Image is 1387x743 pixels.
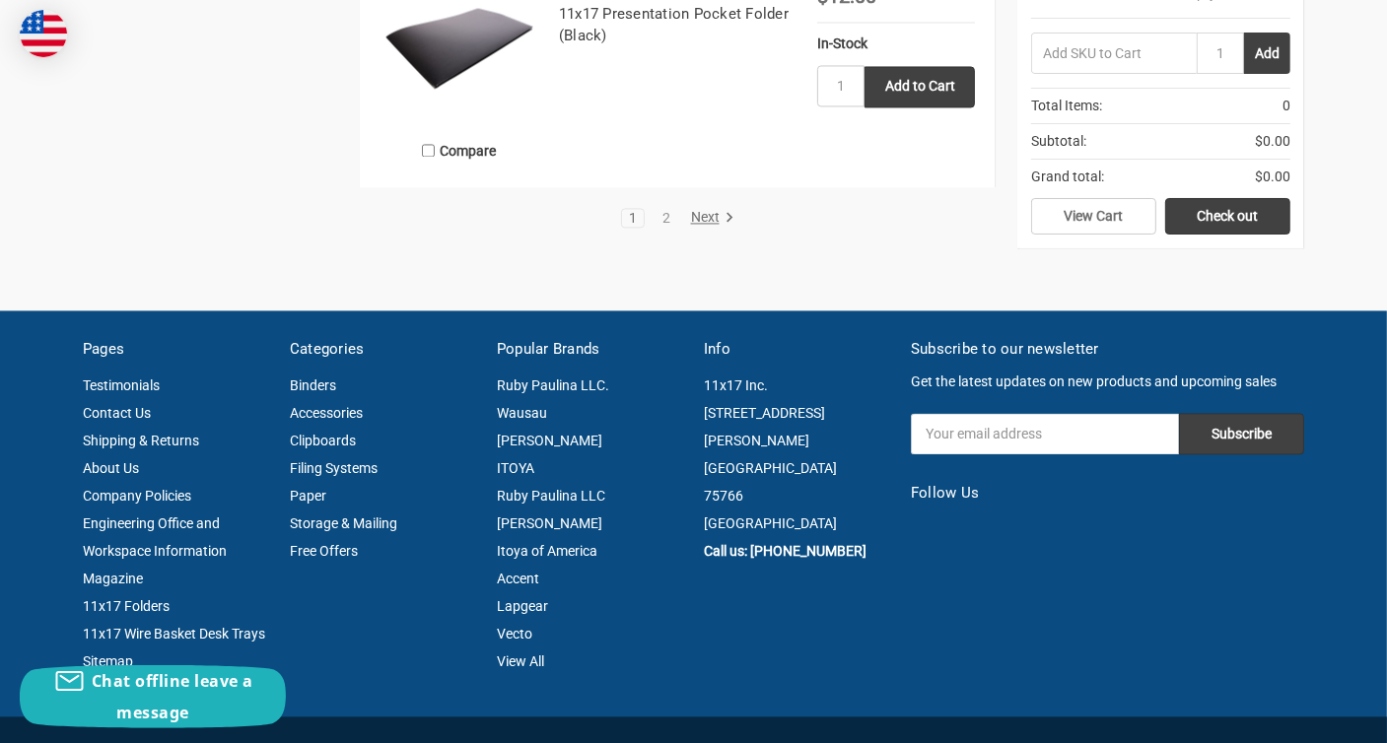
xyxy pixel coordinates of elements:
a: Storage & Mailing [290,515,397,531]
input: Add to Cart [865,66,975,107]
h5: Pages [83,338,269,361]
h5: Info [704,338,890,361]
a: 2 [656,211,677,225]
a: Engineering Office and Workspace Information Magazine [83,515,227,586]
a: View All [497,653,544,669]
span: Chat offline leave a message [92,670,253,723]
img: duty and tax information for United States [20,10,67,57]
a: 11x17 Wire Basket Desk Trays [83,626,265,642]
span: Total Items: [1031,96,1102,116]
a: View Cart [1031,198,1156,236]
button: Add [1244,33,1290,74]
a: Itoya of America [497,543,597,559]
input: Your email address [911,413,1179,454]
a: ITOYA [497,460,534,476]
span: $0.00 [1255,131,1290,152]
h5: Popular Brands [497,338,683,361]
a: 11x17 Presentation Pocket Folder (Black) [559,5,789,45]
a: Paper [290,488,326,504]
h5: Follow Us [911,482,1304,505]
span: Grand total: [1031,167,1104,187]
div: In-Stock [817,34,975,54]
a: Contact Us [83,405,151,421]
span: Subtotal: [1031,131,1086,152]
a: Testimonials [83,377,160,393]
a: Wausau [497,405,547,421]
a: Check out [1165,198,1290,236]
a: [PERSON_NAME] [497,433,602,448]
h5: Categories [290,338,476,361]
h5: Subscribe to our newsletter [911,338,1304,361]
input: Compare [422,144,435,157]
button: Chat offline leave a message [20,665,286,728]
a: Filing Systems [290,460,378,476]
a: Sitemap [83,653,133,669]
a: Accessories [290,405,363,421]
a: Lapgear [497,598,548,614]
a: Free Offers [290,543,358,559]
a: 11x17 Folders [83,598,170,614]
a: Accent [497,571,539,586]
input: Subscribe [1179,413,1304,454]
a: 1 [622,211,644,225]
a: Binders [290,377,336,393]
span: $0.00 [1255,167,1290,187]
p: Get the latest updates on new products and upcoming sales [911,371,1304,392]
a: [PERSON_NAME] [497,515,602,531]
label: Compare [381,134,538,167]
a: Vecto [497,626,532,642]
a: Ruby Paulina LLC. [497,377,609,393]
a: Call us: [PHONE_NUMBER] [704,543,867,559]
iframe: Google Customer Reviews [1224,690,1387,743]
span: 0 [1283,96,1290,116]
address: 11x17 Inc. [STREET_ADDRESS][PERSON_NAME] [GEOGRAPHIC_DATA] 75766 [GEOGRAPHIC_DATA] [704,371,890,537]
a: About Us [83,460,139,476]
a: Clipboards [290,433,356,448]
input: Add SKU to Cart [1031,33,1197,74]
a: Ruby Paulina LLC [497,488,605,504]
a: Shipping & Returns [83,433,199,448]
a: Next [684,209,734,227]
a: Company Policies [83,488,191,504]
